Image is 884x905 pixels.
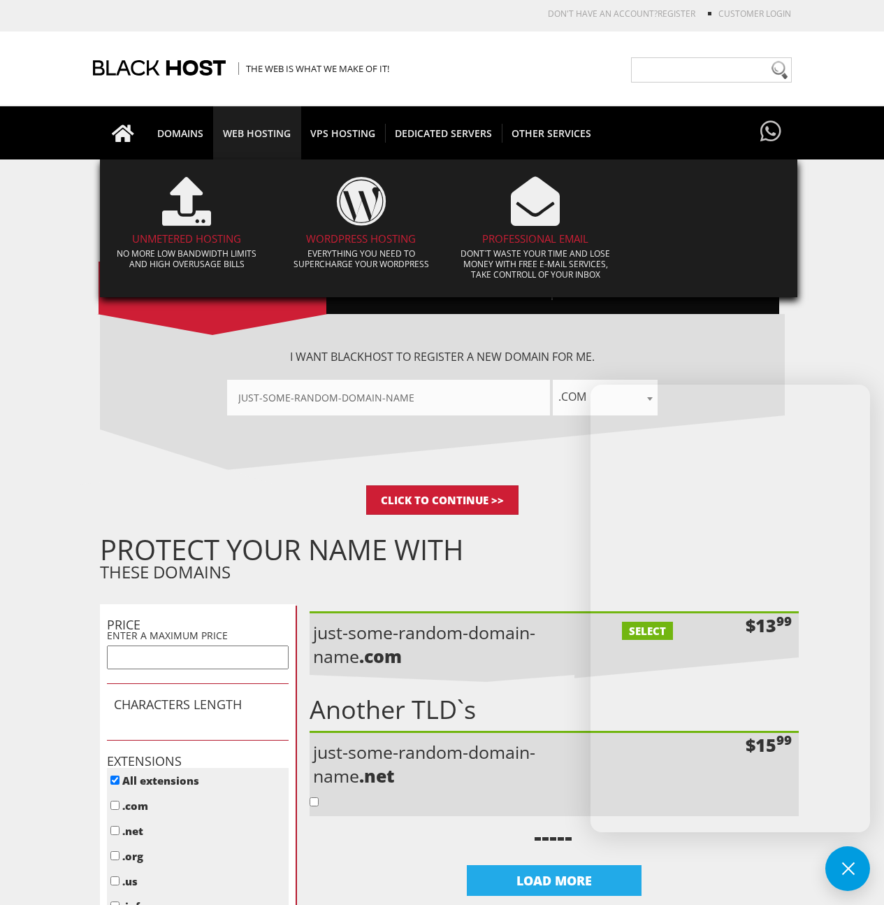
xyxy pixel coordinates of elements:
[213,124,300,143] span: WEB HOSTING
[631,57,792,83] input: Need help?
[658,8,695,20] a: REGISTER
[359,644,402,668] b: .com
[366,485,519,515] input: Click to Continue >>
[99,276,326,300] span: REGISTER
[313,740,558,788] p: just-some-random-domain-name
[107,755,289,769] h1: EXTENSIONS
[147,106,214,159] a: DOMAINS
[100,349,785,415] div: I want BlackHOST to register a new domain for me.
[122,849,143,863] label: .org
[107,629,289,642] p: ENTER A MAXIMUM PRICE
[103,166,271,280] a: UNMETERED HOSTING No more low bandwidth limits and high overusage bills
[553,387,658,406] span: .com
[502,124,601,143] span: OTHER SERVICES
[107,618,289,632] h1: PRICE
[459,248,613,280] p: Dont`t waste your time and lose money with free e-mail services, take controll of your inbox
[385,106,502,159] a: DEDICATED SERVERS
[757,106,785,158] a: Have questions?
[718,8,791,20] a: Customer Login
[147,124,214,143] span: DOMAINS
[110,248,264,269] p: No more low bandwidth limits and high overusage bills
[122,799,148,813] label: .com
[502,106,601,159] a: OTHER SERVICES
[467,865,642,896] div: LOAD MORE
[122,824,143,838] label: .net
[385,124,502,143] span: DEDICATED SERVERS
[527,8,695,20] li: Don't have an account?
[99,262,326,314] a: REGISTER
[459,233,613,245] h4: Professional email
[100,539,799,583] div: THESE DOMAINS
[452,166,620,290] a: Professional email Dont`t waste your time and lose money with free e-mail services, take controll...
[313,620,558,668] p: just-some-random-domain-name
[553,380,658,415] span: .com
[110,233,264,245] h4: UNMETERED HOSTING
[284,233,438,245] h4: WORDPRESS HOSTING
[100,539,799,560] h1: PROTECT YOUR NAME WITH
[300,124,386,143] span: VPS HOSTING
[359,764,395,788] b: .net
[277,166,445,280] a: WORDPRESS HOSTING Everything you need to supercharge your Wordpress
[114,698,282,712] h1: CHARACTERS LENGTH
[122,874,138,888] label: .us
[122,774,199,788] label: All extensions
[551,276,779,300] span: HAVE DOMAIN?
[325,276,553,300] span: TRANSFER
[213,106,301,159] a: WEB HOSTING
[98,106,148,159] a: Go to homepage
[310,696,799,724] h1: Another TLD`s
[300,106,386,159] a: VPS HOSTING
[238,62,389,75] span: The Web is what we make of it!
[284,248,438,269] p: Everything you need to supercharge your Wordpress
